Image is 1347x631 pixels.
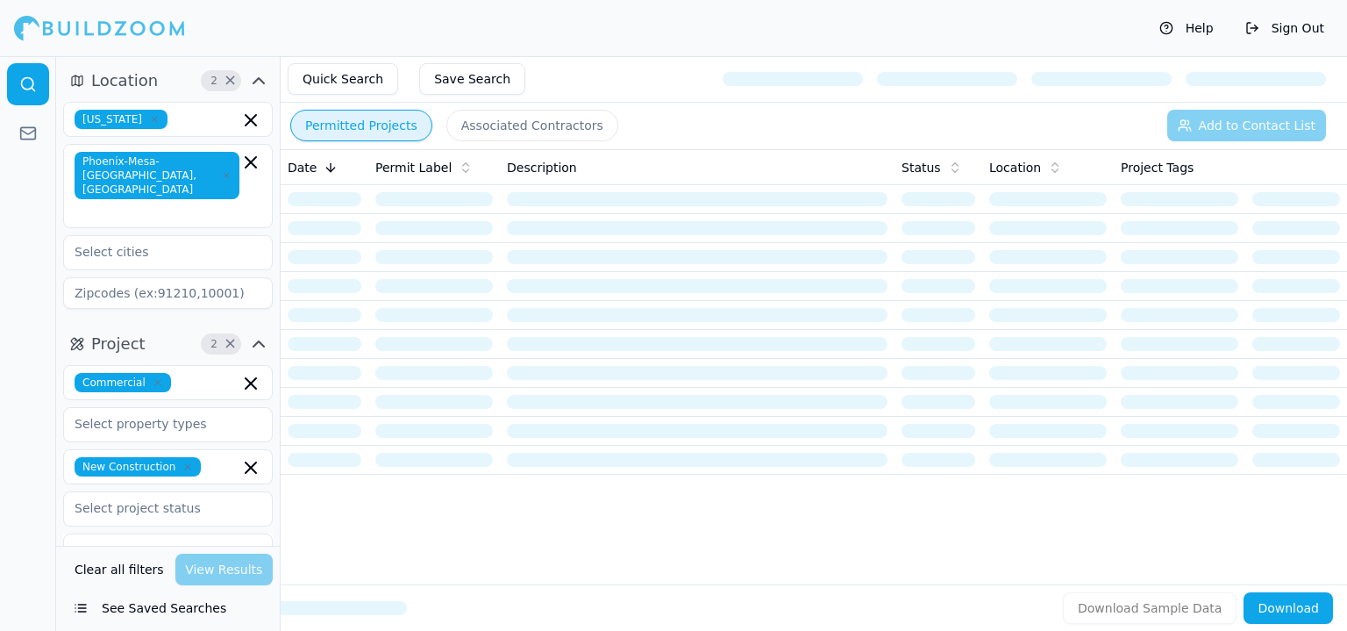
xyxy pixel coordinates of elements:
[64,236,250,268] input: Select cities
[63,592,273,624] button: See Saved Searches
[375,159,452,176] span: Permit Label
[64,408,250,440] input: Select property types
[75,457,201,477] span: New Construction
[1121,159,1194,176] span: Project Tags
[75,110,167,129] span: [US_STATE]
[205,72,223,90] span: 2
[75,152,239,199] span: Phoenix-Mesa-[GEOGRAPHIC_DATA], [GEOGRAPHIC_DATA]
[63,67,273,95] button: Location2Clear Location filters
[91,332,146,356] span: Project
[902,159,941,176] span: Status
[75,373,171,392] span: Commercial
[224,76,237,85] span: Clear Location filters
[91,68,158,93] span: Location
[507,159,577,176] span: Description
[419,63,525,95] button: Save Search
[70,554,168,585] button: Clear all filters
[288,159,317,176] span: Date
[290,110,432,141] button: Permitted Projects
[1237,14,1333,42] button: Sign Out
[288,63,398,95] button: Quick Search
[224,340,237,348] span: Clear Project filters
[64,492,250,524] input: Select project status
[1244,592,1333,624] button: Download
[446,110,618,141] button: Associated Contractors
[63,330,273,358] button: Project2Clear Project filters
[1151,14,1222,42] button: Help
[989,159,1041,176] span: Location
[205,335,223,353] span: 2
[63,277,273,309] input: Zipcodes (ex:91210,10001)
